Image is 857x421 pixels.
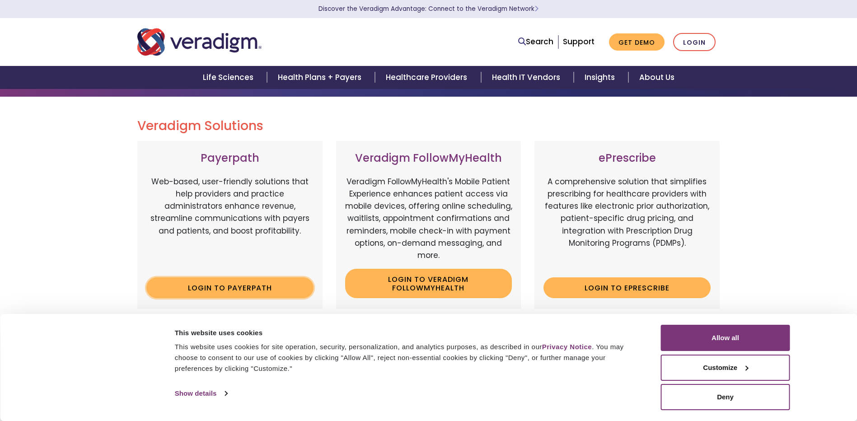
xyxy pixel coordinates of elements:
h3: Veradigm FollowMyHealth [345,152,512,165]
button: Customize [661,355,790,381]
span: Learn More [534,5,539,13]
h3: ePrescribe [543,152,711,165]
div: This website uses cookies for site operation, security, personalization, and analytics purposes, ... [175,341,641,374]
p: A comprehensive solution that simplifies prescribing for healthcare providers with features like ... [543,176,711,271]
a: Login [673,33,716,51]
a: Show details [175,387,227,400]
img: Veradigm logo [137,27,262,57]
a: Insights [574,66,628,89]
a: Login to Veradigm FollowMyHealth [345,269,512,298]
div: This website uses cookies [175,327,641,338]
a: Healthcare Providers [375,66,481,89]
p: Veradigm FollowMyHealth's Mobile Patient Experience enhances patient access via mobile devices, o... [345,176,512,262]
a: Privacy Notice [542,343,592,351]
a: Search [518,36,553,48]
a: Support [563,36,595,47]
button: Deny [661,384,790,410]
a: Login to Payerpath [146,277,314,298]
a: About Us [628,66,685,89]
h3: Payerpath [146,152,314,165]
a: Get Demo [609,33,665,51]
a: Login to ePrescribe [543,277,711,298]
p: Web-based, user-friendly solutions that help providers and practice administrators enhance revenu... [146,176,314,271]
a: Health IT Vendors [481,66,574,89]
a: Health Plans + Payers [267,66,375,89]
button: Allow all [661,325,790,351]
a: Discover the Veradigm Advantage: Connect to the Veradigm NetworkLearn More [318,5,539,13]
h2: Veradigm Solutions [137,118,720,134]
a: Life Sciences [192,66,267,89]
